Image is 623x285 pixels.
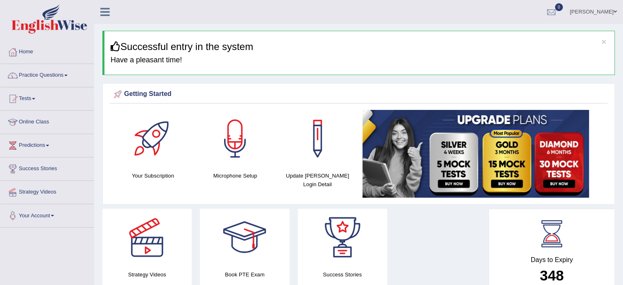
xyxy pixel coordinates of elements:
[0,157,94,178] a: Success Stories
[498,256,605,264] h4: Days to Expiry
[362,110,589,198] img: small5.jpg
[112,88,605,100] div: Getting Started
[200,270,289,279] h4: Book PTE Exam
[198,171,272,180] h4: Microphone Setup
[116,171,190,180] h4: Your Subscription
[0,181,94,201] a: Strategy Videos
[111,56,608,64] h4: Have a pleasant time!
[0,204,94,225] a: Your Account
[0,64,94,84] a: Practice Questions
[0,134,94,155] a: Predictions
[111,41,608,52] h3: Successful entry in the system
[281,171,355,189] h4: Update [PERSON_NAME] Login Detail
[540,267,564,283] b: 348
[0,41,94,61] a: Home
[601,37,606,46] button: ×
[102,270,192,279] h4: Strategy Videos
[555,3,563,11] span: 0
[298,270,387,279] h4: Success Stories
[0,111,94,131] a: Online Class
[0,87,94,108] a: Tests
